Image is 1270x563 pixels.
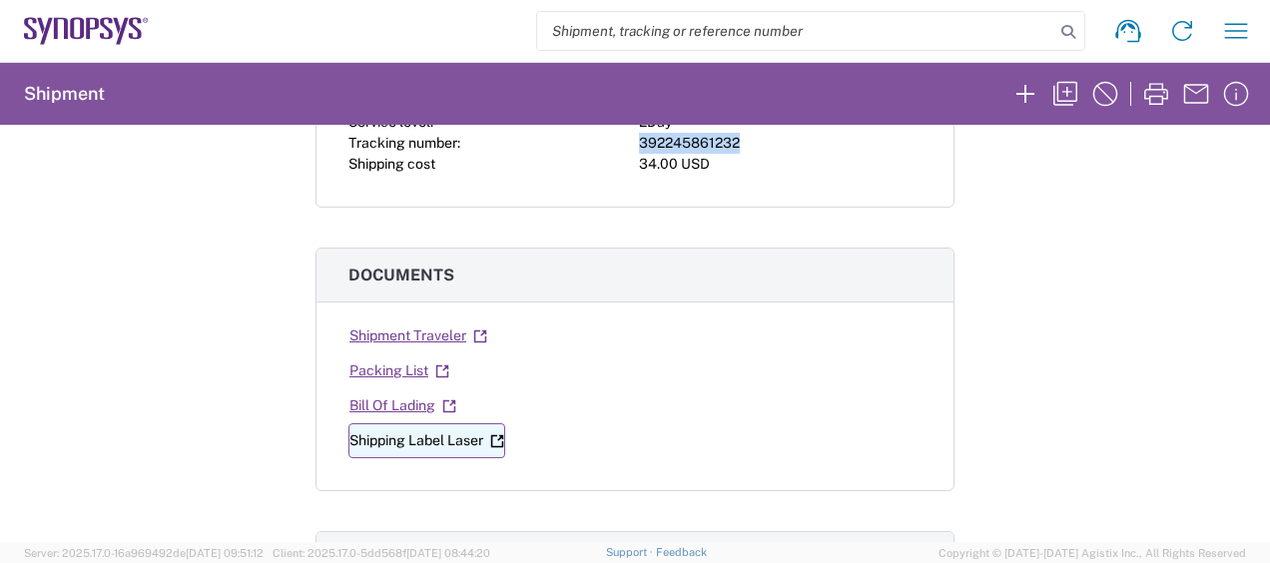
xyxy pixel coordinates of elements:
[273,547,490,559] span: Client: 2025.17.0-5dd568f
[24,547,264,559] span: Server: 2025.17.0-16a969492de
[639,133,922,154] div: 392245861232
[406,547,490,559] span: [DATE] 08:44:20
[348,156,435,172] span: Shipping cost
[537,12,1054,50] input: Shipment, tracking or reference number
[348,353,450,388] a: Packing List
[348,388,457,423] a: Bill Of Lading
[656,546,707,558] a: Feedback
[348,135,460,151] span: Tracking number:
[348,266,454,284] span: Documents
[639,154,922,175] div: 34.00 USD
[186,547,264,559] span: [DATE] 09:51:12
[606,546,656,558] a: Support
[24,82,105,106] h2: Shipment
[348,423,505,458] a: Shipping Label Laser
[939,544,1246,562] span: Copyright © [DATE]-[DATE] Agistix Inc., All Rights Reserved
[348,318,488,353] a: Shipment Traveler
